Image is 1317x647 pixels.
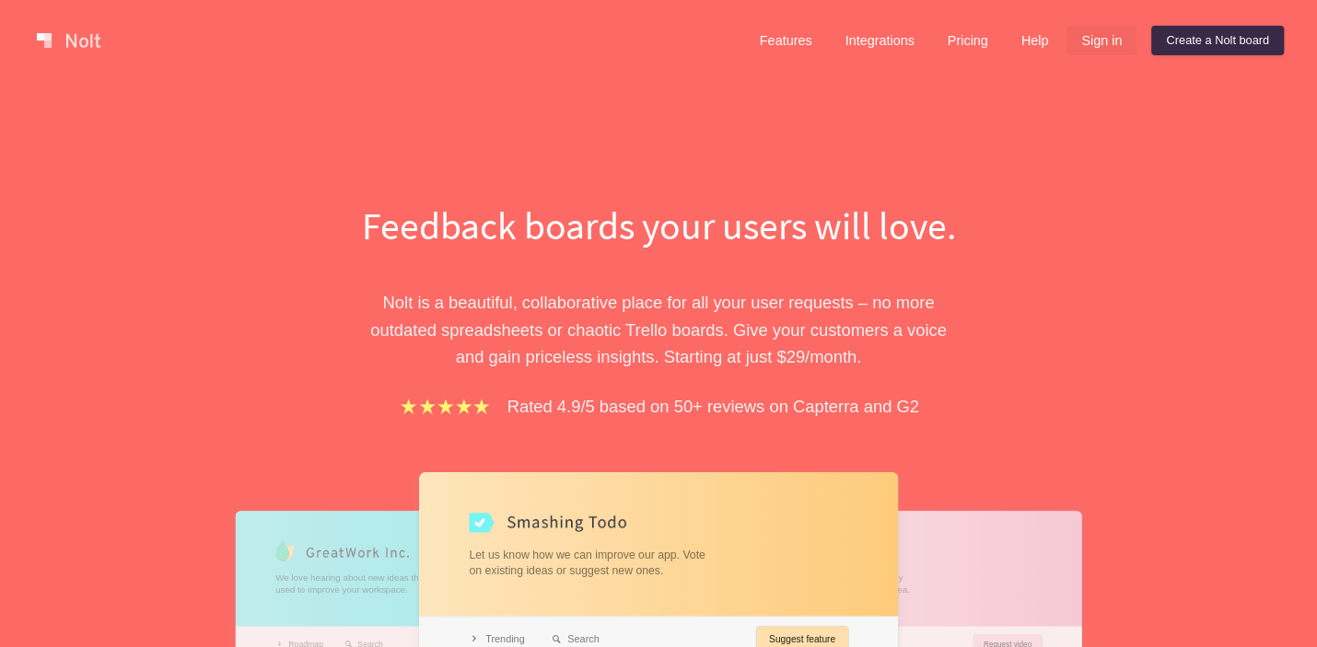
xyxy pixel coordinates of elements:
[933,26,1003,55] a: Pricing
[1066,26,1136,55] a: Sign in
[507,393,919,420] p: Rated 4.9/5 based on 50+ reviews on Capterra and G2
[341,289,976,370] p: Nolt is a beautiful, collaborative place for all your user requests – no more outdated spreadshee...
[830,26,928,55] a: Integrations
[398,396,492,417] img: stars.b067e34983.png
[1007,26,1064,55] a: Help
[745,26,827,55] a: Features
[341,199,976,252] h1: Feedback boards your users will love.
[1151,26,1284,55] a: Create a Nolt board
